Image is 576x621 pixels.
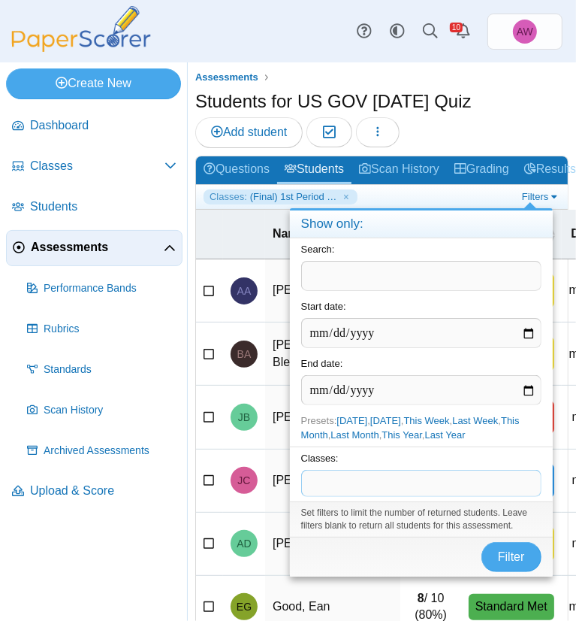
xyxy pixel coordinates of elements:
[44,281,176,296] span: Performance Bands
[30,483,176,499] span: Upload & Score
[487,14,562,50] a: Adam Williams
[301,470,541,497] tags: ​
[290,211,553,238] h4: Show only:
[370,415,401,426] a: [DATE]
[31,239,164,256] span: Assessments
[210,190,247,204] span: Classes:
[301,244,335,255] label: Search:
[265,386,400,449] td: [PERSON_NAME]
[447,15,480,48] a: Alerts
[195,71,258,83] span: Assessments
[273,226,381,242] span: Name
[44,444,176,459] span: Archived Assessments
[452,415,498,426] a: Last Week
[195,117,303,147] a: Add student
[290,447,553,502] div: Classes:
[498,550,525,563] span: Filter
[237,286,252,296] span: Ashton Afzal
[21,433,182,469] a: Archived Assessments
[290,501,553,537] div: Set filters to limit the number of returned students. Leave filters blank to return all students ...
[6,189,182,226] a: Students
[44,403,176,418] span: Scan History
[381,429,422,441] a: This Year
[265,323,400,386] td: [PERSON_NAME], Blessing
[301,415,520,440] a: This Month
[6,474,182,510] a: Upload & Score
[21,271,182,307] a: Performance Bands
[336,415,367,426] a: [DATE]
[191,68,262,87] a: Assessments
[481,542,541,572] button: Filter
[237,538,251,549] span: Andy Deleon
[44,362,176,377] span: Standards
[6,108,182,144] a: Dashboard
[547,227,554,242] span: Performance band : Activate to sort
[404,415,450,426] a: This Week
[6,68,181,98] a: Create New
[6,41,156,54] a: PaperScorer
[518,189,564,204] a: Filters
[237,475,250,486] span: Jonas Cicerchi
[290,353,553,410] div: End date:
[425,429,466,441] a: Last Year
[265,513,400,576] td: [PERSON_NAME]
[6,149,182,185] a: Classes
[517,26,533,37] span: Adam Williams
[204,189,357,204] a: Classes: (Final) 1st Period Government
[238,412,250,423] span: Justin Bermudez
[195,89,472,114] h1: Students for US GOV [DATE] Quiz
[21,311,182,347] a: Rubrics
[6,6,156,52] img: PaperScorer
[21,352,182,388] a: Standards
[290,295,553,353] div: Start date:
[30,158,164,174] span: Classes
[277,156,351,184] a: Students
[351,156,447,184] a: Scan History
[30,117,176,134] span: Dashboard
[447,156,517,184] a: Grading
[6,230,182,266] a: Assessments
[330,429,378,441] a: Last Month
[418,592,424,604] b: 8
[237,349,252,359] span: Blessing Aganze
[265,259,400,323] td: [PERSON_NAME]
[250,190,340,204] span: (Final) 1st Period Government
[513,20,537,44] span: Adam Williams
[265,450,400,513] td: [PERSON_NAME]
[196,156,277,184] a: Questions
[301,415,520,440] span: Presets: , , , , , , ,
[469,594,554,620] div: Standard Met
[211,126,287,138] span: Add student
[44,322,176,337] span: Rubrics
[30,198,176,215] span: Students
[237,601,252,612] span: Ean Good
[21,392,182,429] a: Scan History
